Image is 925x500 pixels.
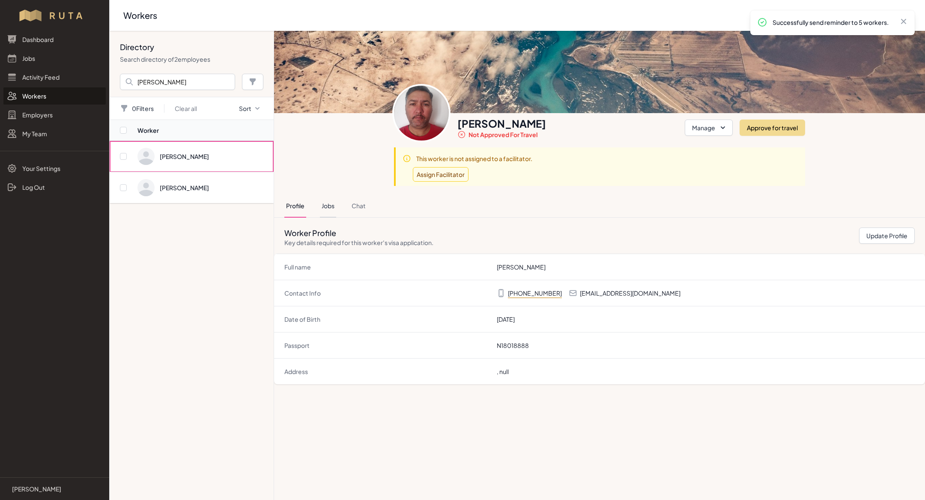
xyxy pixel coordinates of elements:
dd: [PERSON_NAME] [497,263,915,271]
button: Clear all [175,104,197,113]
p: [PHONE_NUMBER] [508,289,562,297]
button: Manage [685,120,733,136]
dd: [DATE] [497,315,915,323]
h3: This worker is not assigned to a facilitator. [416,154,532,163]
a: My Team [3,125,106,142]
h2: Worker Profile [284,228,433,247]
dd: , null [497,367,915,376]
nav: Directory [110,120,274,500]
h2: Workers [123,9,924,21]
input: Search [120,74,235,90]
a: Your Settings [3,160,106,177]
a: [PERSON_NAME] [160,183,269,192]
button: Profile [284,195,306,218]
button: Assign Facilitator [413,167,468,182]
a: Activity Feed [3,69,106,86]
p: [EMAIL_ADDRESS][DOMAIN_NAME] [580,289,680,297]
dt: Passport [284,341,490,350]
h1: [PERSON_NAME] [457,117,674,130]
button: Chat [350,195,367,218]
img: Workflow [18,9,91,22]
button: Update Profile [859,228,915,244]
dt: Date of Birth [284,315,490,323]
a: Jobs [3,50,106,67]
button: 0Filters [120,104,154,113]
dt: Address [284,367,490,376]
dt: Full name [284,263,490,271]
dd: Not approved for travel [457,130,664,139]
h2: Directory [120,41,263,53]
p: Search directory of 2 employees [120,55,263,63]
a: Employers [3,106,106,123]
a: [PERSON_NAME] [160,152,269,161]
button: Sort [239,104,260,113]
p: Successfully send reminder to 5 workers. [773,18,892,27]
dt: Contact Info [284,289,490,297]
a: Workers [3,87,106,105]
button: Jobs [320,195,336,218]
p: Key details required for this worker's visa application. [284,238,433,247]
p: [PERSON_NAME] [12,485,61,493]
dd: N18018888 [497,341,915,350]
th: Worker [137,120,274,141]
button: Approve for travel [740,120,805,136]
a: Log Out [3,179,106,196]
a: Dashboard [3,31,106,48]
a: [PERSON_NAME] [7,485,102,493]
